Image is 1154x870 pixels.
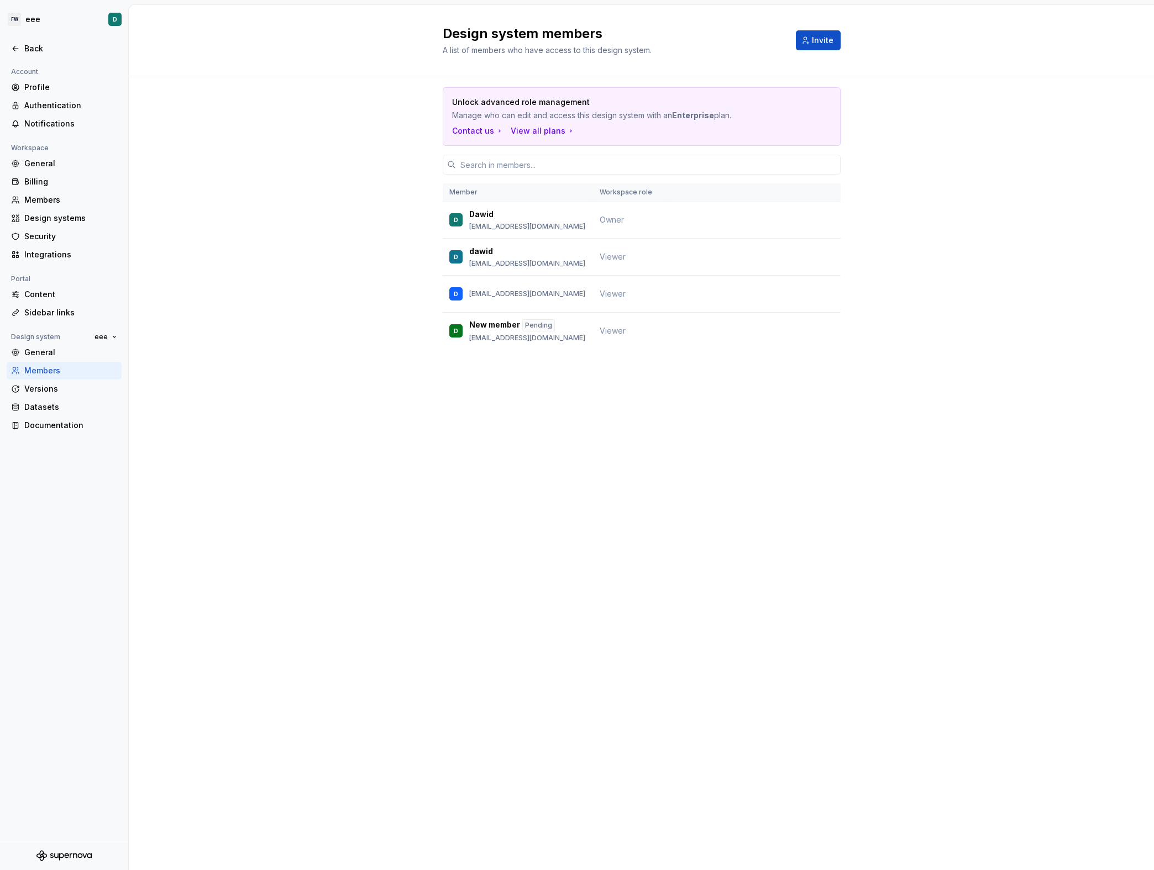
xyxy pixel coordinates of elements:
[25,14,40,25] div: eee
[522,319,555,331] div: Pending
[7,78,122,96] a: Profile
[2,7,126,31] button: FWeeeD
[7,286,122,303] a: Content
[7,173,122,191] a: Billing
[24,365,117,376] div: Members
[24,402,117,413] div: Datasets
[600,215,624,224] span: Owner
[443,183,593,202] th: Member
[24,158,117,169] div: General
[24,194,117,205] div: Members
[469,222,585,231] p: [EMAIL_ADDRESS][DOMAIN_NAME]
[7,272,35,286] div: Portal
[36,850,92,861] svg: Supernova Logo
[7,416,122,434] a: Documentation
[454,288,458,299] div: D
[7,380,122,398] a: Versions
[7,246,122,263] a: Integrations
[600,326,626,335] span: Viewer
[452,110,754,121] p: Manage who can edit and access this design system with an plan.
[600,252,626,261] span: Viewer
[7,304,122,321] a: Sidebar links
[443,25,783,43] h2: Design system members
[454,251,458,262] div: D
[7,115,122,133] a: Notifications
[24,249,117,260] div: Integrations
[469,209,494,220] p: Dawid
[593,183,667,202] th: Workspace role
[511,125,575,136] button: View all plans
[469,319,520,331] p: New member
[7,155,122,172] a: General
[443,45,652,55] span: A list of members who have access to this design system.
[24,420,117,431] div: Documentation
[7,141,53,155] div: Workspace
[113,15,117,24] div: D
[456,155,841,175] input: Search in members...
[24,231,117,242] div: Security
[469,289,585,298] p: [EMAIL_ADDRESS][DOMAIN_NAME]
[24,82,117,93] div: Profile
[24,118,117,129] div: Notifications
[454,214,458,225] div: D
[454,325,458,336] div: D
[24,100,117,111] div: Authentication
[24,307,117,318] div: Sidebar links
[7,65,43,78] div: Account
[7,209,122,227] a: Design systems
[7,362,122,379] a: Members
[7,40,122,57] a: Back
[796,30,841,50] button: Invite
[7,191,122,209] a: Members
[7,97,122,114] a: Authentication
[469,246,493,257] p: dawid
[452,125,504,136] a: Contact us
[452,97,754,108] p: Unlock advanced role management
[24,43,117,54] div: Back
[24,347,117,358] div: General
[95,333,108,341] span: eee
[672,110,714,120] b: Enterprise
[600,289,626,298] span: Viewer
[7,330,65,344] div: Design system
[24,383,117,394] div: Versions
[7,228,122,245] a: Security
[24,176,117,187] div: Billing
[24,289,117,300] div: Content
[469,334,585,342] p: [EMAIL_ADDRESS][DOMAIN_NAME]
[24,213,117,224] div: Design systems
[7,398,122,416] a: Datasets
[7,344,122,361] a: General
[8,13,21,26] div: FW
[812,35,833,46] span: Invite
[469,259,585,268] p: [EMAIL_ADDRESS][DOMAIN_NAME]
